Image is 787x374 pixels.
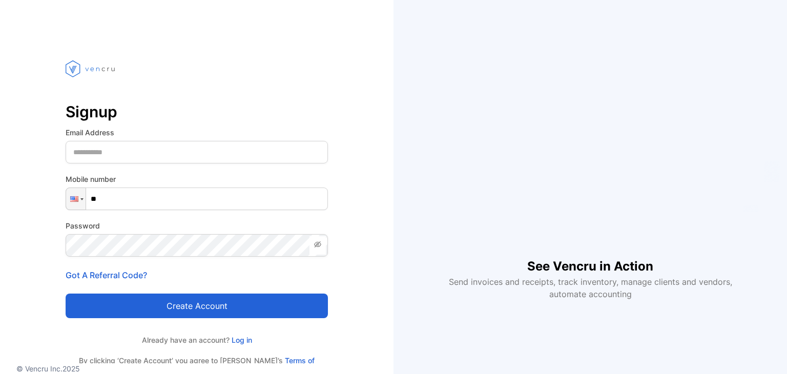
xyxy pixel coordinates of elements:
[230,336,252,344] a: Log in
[66,127,328,138] label: Email Address
[66,188,86,210] div: United States: + 1
[66,335,328,345] p: Already have an account?
[66,99,328,124] p: Signup
[66,220,328,231] label: Password
[66,294,328,318] button: Create account
[66,269,328,281] p: Got A Referral Code?
[66,174,328,184] label: Mobile number
[527,241,653,276] h1: See Vencru in Action
[442,74,739,241] iframe: YouTube video player
[66,41,117,96] img: vencru logo
[443,276,738,300] p: Send invoices and receipts, track inventory, manage clients and vendors, automate accounting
